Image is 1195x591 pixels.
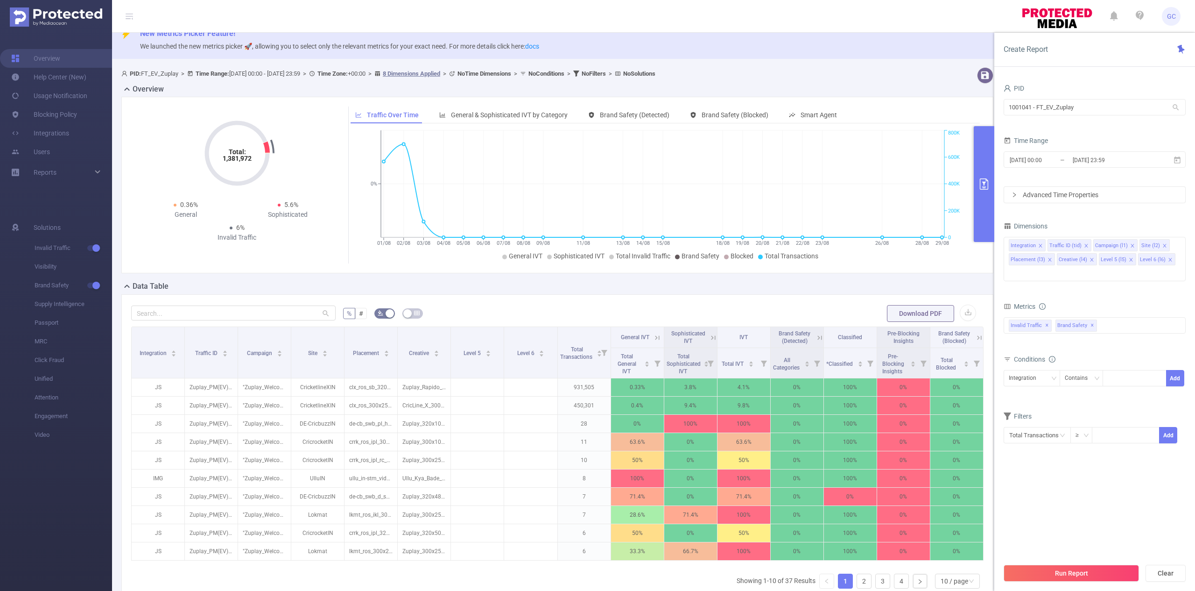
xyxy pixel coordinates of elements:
button: Clear [1146,565,1186,582]
a: Reports [34,163,56,182]
a: Users [11,142,50,161]
p: 0.33% [611,378,664,396]
p: 0% [771,433,823,451]
tspan: 600K [948,154,960,160]
i: icon: caret-up [910,360,915,363]
tspan: 28/08 [915,240,928,246]
p: Zuplay_300x100_25Apr25.png [5304912] [398,433,450,451]
i: icon: caret-up [222,349,227,352]
p: CricLine_X_300x250_13th_MAY.png [5340654] [398,397,450,414]
span: Total Blocked [936,357,957,371]
tspan: 03/08 [416,240,430,246]
span: GC [1167,7,1176,26]
li: 4 [894,574,909,589]
span: # [359,310,363,317]
i: icon: caret-down [749,363,754,366]
span: General IVT [621,334,649,341]
p: 0% [930,415,983,433]
p: clx_ros_sb_320x50 [9503762] [344,378,397,396]
span: Level 5 [464,350,482,356]
i: icon: caret-up [322,349,327,352]
a: 3 [876,574,890,588]
i: icon: info-circle [1049,356,1055,363]
span: Total Sophisticated IVT [667,353,701,375]
div: Invalid Traffic [186,233,288,242]
tspan: 400K [948,181,960,187]
p: CricketlineXIN [291,378,344,396]
span: All Categories [773,357,801,371]
span: > [606,70,615,77]
b: No Time Dimensions [457,70,511,77]
p: Zuplay_320x100_24June25_Cricbuzz.png [5431866] [398,415,450,433]
i: icon: caret-down [434,353,439,356]
span: Brand Safety [1055,320,1097,332]
span: Reports [34,169,56,176]
input: End date [1072,154,1147,166]
span: Integration [140,350,168,356]
a: Integrations [11,124,69,142]
span: Brand Safety (Blocked) [702,111,768,119]
tspan: 04/08 [436,240,450,246]
tspan: 0% [371,181,377,187]
i: icon: bg-colors [378,310,383,316]
span: > [300,70,309,77]
span: 0.36% [180,201,198,208]
span: Pre-Blocking Insights [887,330,920,344]
span: Video [35,426,112,444]
p: 9.8% [717,397,770,414]
div: Campaign (l1) [1095,240,1128,252]
span: Total Transactions [560,346,594,360]
b: Time Range: [196,70,229,77]
p: de-cb_swb_pl_hp [9681692] [344,415,397,433]
span: Sophisticated IVT [554,252,605,260]
u: 8 Dimensions Applied [383,70,440,77]
span: > [178,70,187,77]
p: 11 [558,433,611,451]
input: Search... [131,306,336,320]
p: 4.1% [717,378,770,396]
i: icon: close [1090,257,1094,263]
p: 63.6% [611,433,664,451]
tspan: 15/08 [656,240,669,246]
i: icon: caret-up [384,349,389,352]
span: Filters [1004,413,1032,420]
tspan: 1,381,972 [223,155,252,162]
i: Filter menu [810,348,823,378]
div: Integration [1011,240,1036,252]
div: Sort [748,360,754,365]
div: Sort [171,349,176,355]
tspan: 06/08 [477,240,490,246]
p: "Zuplay_Welcome Bonus_Mar 2025" [271561] [238,433,291,451]
i: icon: caret-up [486,349,491,352]
span: % [347,310,351,317]
p: Zuplay_PM(EV) [34514] [185,433,238,451]
p: 100% [824,415,877,433]
i: icon: thunderbolt [121,30,131,39]
i: icon: caret-up [434,349,439,352]
div: General [135,210,237,220]
p: 9.4% [664,397,717,414]
i: icon: left [824,578,829,584]
span: Placement [353,350,380,356]
span: > [564,70,573,77]
span: Attention [35,388,112,407]
i: icon: caret-down [644,363,649,366]
p: 0% [877,378,930,396]
i: icon: right [917,579,923,584]
p: 100% [717,415,770,433]
p: Zuplay_PM(EV) [34514] [185,415,238,433]
span: Brand Safety [35,276,112,295]
div: Level 6 (l6) [1140,254,1166,266]
i: icon: caret-up [539,349,544,352]
span: Invalid Traffic [1009,320,1052,332]
span: Solutions [34,218,61,237]
tspan: 14/08 [636,240,649,246]
i: Filter menu [970,348,983,378]
span: Traffic Over Time [367,111,419,119]
span: > [511,70,520,77]
span: Brand Safety [682,252,719,260]
i: Filter menu [757,348,770,378]
i: Filter menu [917,348,930,378]
a: 4 [894,574,908,588]
p: crrk_ros_ipl_rc_300x250 [9524854] [344,451,397,469]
